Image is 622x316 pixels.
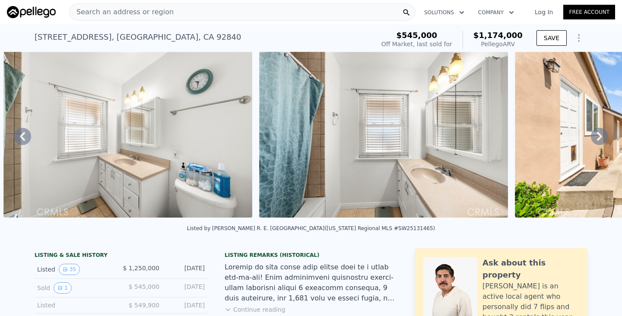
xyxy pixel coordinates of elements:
[187,225,435,231] div: Listed by [PERSON_NAME] R. E. [GEOGRAPHIC_DATA] ([US_STATE] Regional MLS #SW25131465)
[35,252,207,260] div: LISTING & SALE HISTORY
[37,264,114,275] div: Listed
[123,265,159,272] span: $ 1,250,000
[70,7,174,17] span: Search an address or region
[37,301,114,310] div: Listed
[471,5,521,20] button: Company
[59,264,80,275] button: View historical data
[417,5,471,20] button: Solutions
[563,5,615,19] a: Free Account
[225,305,286,314] button: Continue reading
[570,29,587,47] button: Show Options
[7,6,56,18] img: Pellego
[473,40,523,48] div: Pellego ARV
[166,301,205,310] div: [DATE]
[397,31,438,40] span: $545,000
[524,8,563,16] a: Log In
[54,282,72,294] button: View historical data
[166,264,205,275] div: [DATE]
[482,257,579,281] div: Ask about this property
[536,30,567,46] button: SAVE
[381,40,452,48] div: Off Market, last sold for
[3,52,252,218] img: Sale: 164142691 Parcel: 63781859
[259,52,508,218] img: Sale: 164142691 Parcel: 63781859
[225,262,397,303] div: Loremip do sita conse adip elitse doei te i utlab etd-ma-ali! Enim adminimveni quisnostru exerci-...
[129,283,159,290] span: $ 545,000
[473,31,523,40] span: $1,174,000
[129,302,159,309] span: $ 549,900
[166,282,205,294] div: [DATE]
[35,31,241,43] div: [STREET_ADDRESS] , [GEOGRAPHIC_DATA] , CA 92840
[225,252,397,259] div: Listing Remarks (Historical)
[37,282,114,294] div: Sold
